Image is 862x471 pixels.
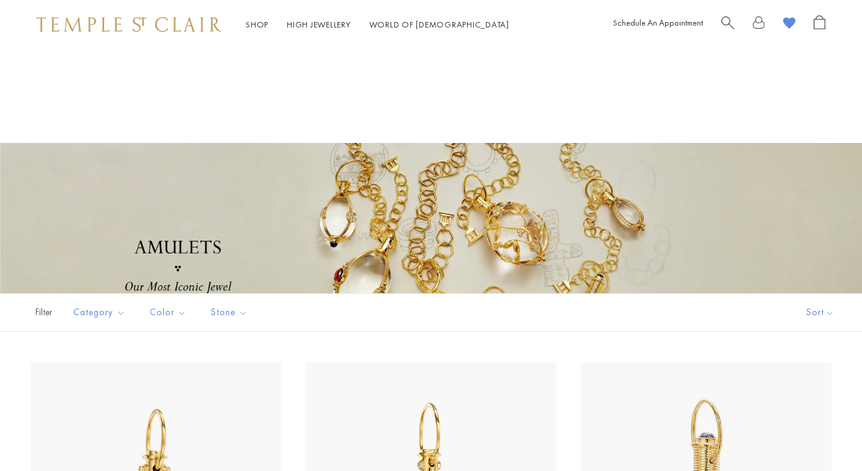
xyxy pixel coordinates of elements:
[721,15,734,34] a: Search
[246,17,509,32] nav: Main navigation
[613,17,703,28] a: Schedule An Appointment
[205,305,257,320] span: Stone
[202,299,257,326] button: Stone
[141,299,196,326] button: Color
[246,19,268,30] a: ShopShop
[287,19,351,30] a: High JewelleryHigh Jewellery
[37,17,221,32] img: Temple St. Clair
[67,305,134,320] span: Category
[369,19,509,30] a: World of [DEMOGRAPHIC_DATA]World of [DEMOGRAPHIC_DATA]
[144,305,196,320] span: Color
[779,294,862,331] button: Show sort by
[64,299,134,326] button: Category
[783,15,795,34] a: View Wishlist
[814,15,825,34] a: Open Shopping Bag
